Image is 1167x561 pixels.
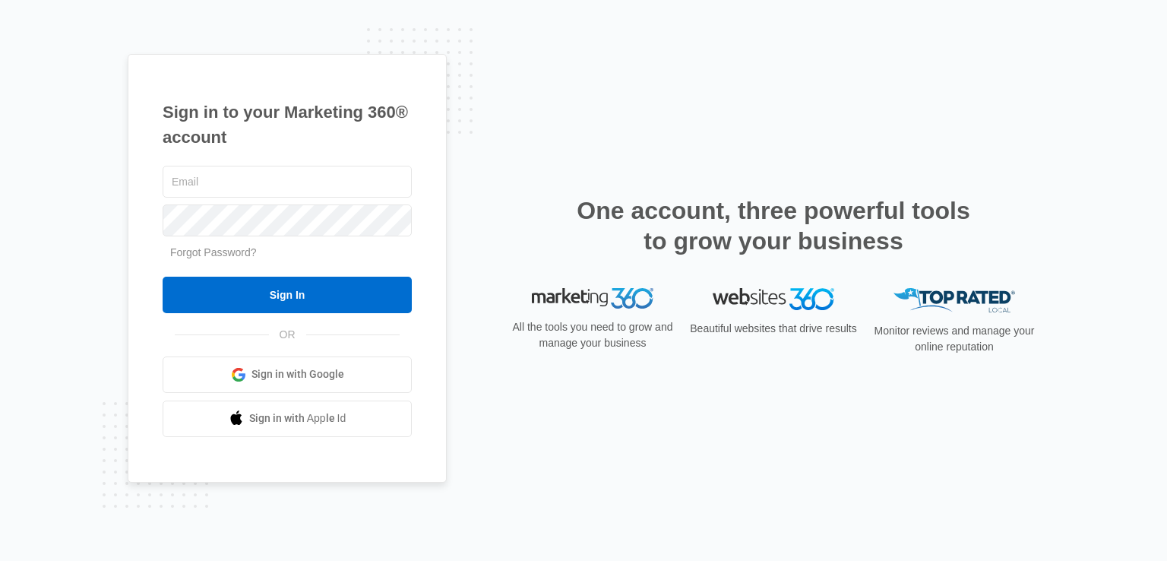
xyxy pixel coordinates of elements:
[170,246,257,258] a: Forgot Password?
[163,401,412,437] a: Sign in with Apple Id
[508,319,678,351] p: All the tools you need to grow and manage your business
[532,288,653,309] img: Marketing 360
[893,288,1015,313] img: Top Rated Local
[572,195,975,256] h2: One account, three powerful tools to grow your business
[713,288,834,310] img: Websites 360
[163,166,412,198] input: Email
[163,357,412,393] a: Sign in with Google
[251,366,344,382] span: Sign in with Google
[249,410,346,426] span: Sign in with Apple Id
[163,277,412,313] input: Sign In
[269,327,306,343] span: OR
[869,323,1039,355] p: Monitor reviews and manage your online reputation
[688,321,859,337] p: Beautiful websites that drive results
[163,100,412,150] h1: Sign in to your Marketing 360® account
